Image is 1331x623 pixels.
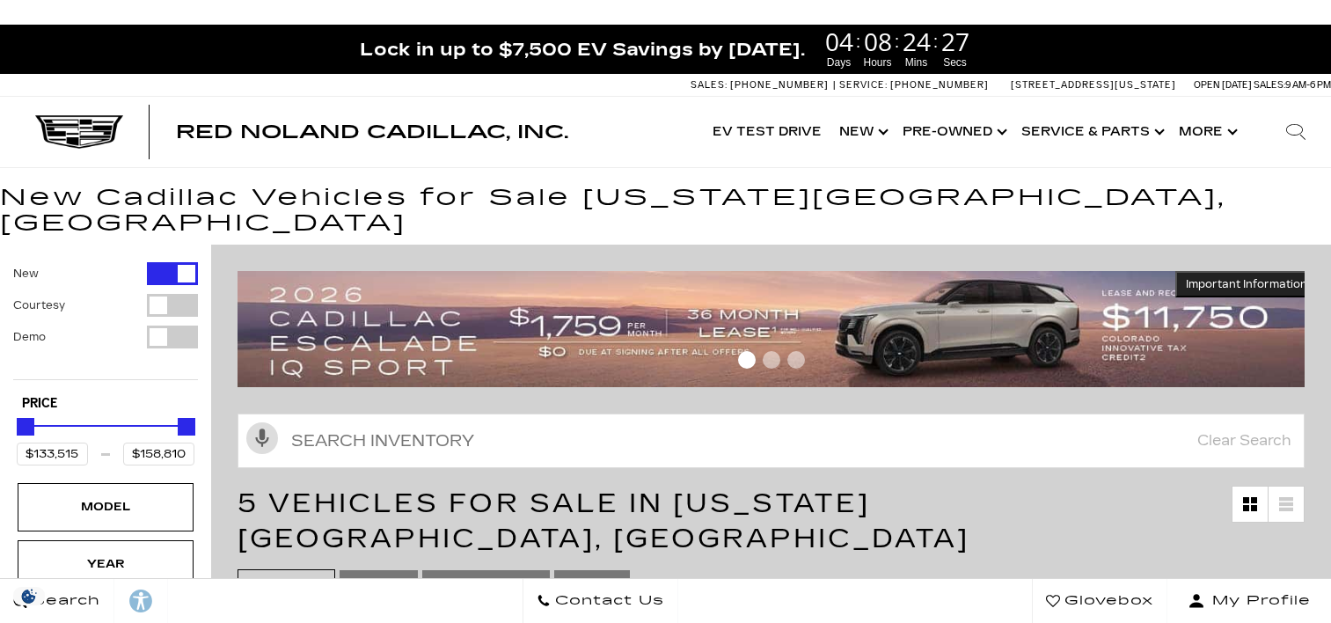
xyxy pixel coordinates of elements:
span: [PHONE_NUMBER] [890,79,989,91]
a: Glovebox [1032,579,1167,623]
a: Sales: [PHONE_NUMBER] [691,80,833,90]
a: Pre-Owned [894,97,1013,167]
span: Contact Us [551,589,664,613]
span: Go to slide 3 [787,351,805,369]
span: 24 [900,29,933,54]
button: More [1170,97,1243,167]
div: Minimum Price [17,418,34,436]
input: Maximum [123,443,194,465]
span: 04 [823,29,856,54]
input: Search Inventory [238,414,1305,468]
div: Filter by Vehicle Type [13,262,198,379]
label: New [13,265,39,282]
span: SUVs [353,575,386,597]
span: Days [823,55,856,70]
a: Service & Parts [1013,97,1170,167]
div: Model [62,497,150,517]
span: : [933,28,939,55]
div: YearYear [18,540,194,588]
span: Go to slide 1 [738,351,756,369]
div: ModelModel [18,483,194,531]
span: My Profile [1205,589,1311,613]
span: Mins [900,55,933,70]
span: Glovebox [1060,589,1153,613]
span: : [856,28,861,55]
a: Close [1301,33,1322,55]
span: : [895,28,900,55]
div: Year [62,554,150,574]
span: Red Noland Cadillac, Inc. [176,121,568,143]
div: Price [17,412,194,465]
div: Maximum Price [178,418,195,436]
a: EV Test Drive [704,97,830,167]
span: Sales: [691,79,728,91]
img: Cadillac Dark Logo with Cadillac White Text [35,115,123,149]
span: 5 Vehicles for Sale in [US_STATE][GEOGRAPHIC_DATA], [GEOGRAPHIC_DATA] [238,487,969,554]
label: Courtesy [13,297,65,314]
button: Open user profile menu [1167,579,1331,623]
span: Secs [939,55,972,70]
a: Contact Us [523,579,678,623]
a: Red Noland Cadillac, Inc. [176,123,568,141]
span: [PHONE_NUMBER] [730,79,829,91]
span: 08 [861,29,895,54]
a: [STREET_ADDRESS][US_STATE] [1011,79,1176,91]
a: Service: [PHONE_NUMBER] [833,80,993,90]
span: Go to slide 2 [763,351,780,369]
span: New [567,575,598,597]
label: Demo [13,328,46,346]
h5: Price [22,396,189,412]
span: Important Information [1186,277,1307,291]
img: Opt-Out Icon [9,587,49,605]
span: Lock in up to $7,500 EV Savings by [DATE]. [360,38,805,61]
span: Hours [861,55,895,70]
section: Click to Open Cookie Consent Modal [9,587,49,605]
img: 2509-September-FOM-Escalade-IQ-Lease9 [238,271,1318,387]
span: ESCALADE IQ [435,575,518,597]
span: Clear All [252,575,321,597]
button: Important Information [1175,271,1318,297]
span: Service: [839,79,888,91]
span: 9 AM-6 PM [1285,79,1331,91]
span: Open [DATE] [1194,79,1252,91]
span: Search [27,589,100,613]
span: 27 [939,29,972,54]
svg: Click to toggle on voice search [246,422,278,454]
input: Minimum [17,443,88,465]
span: Sales: [1254,79,1285,91]
a: New [830,97,894,167]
